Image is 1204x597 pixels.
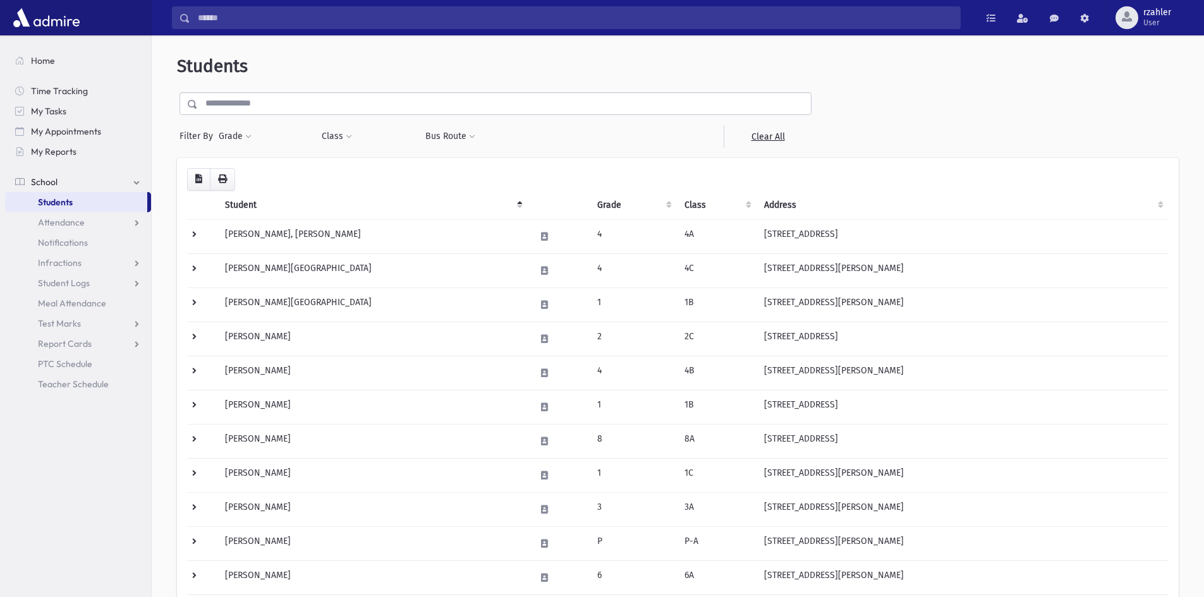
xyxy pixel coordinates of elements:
[38,358,92,370] span: PTC Schedule
[757,526,1169,560] td: [STREET_ADDRESS][PERSON_NAME]
[5,121,151,142] a: My Appointments
[677,424,757,458] td: 8A
[677,390,757,424] td: 1B
[757,287,1169,322] td: [STREET_ADDRESS][PERSON_NAME]
[31,85,88,97] span: Time Tracking
[5,313,151,334] a: Test Marks
[38,298,106,309] span: Meal Attendance
[5,212,151,232] a: Attendance
[5,172,151,192] a: School
[217,253,528,287] td: [PERSON_NAME][GEOGRAPHIC_DATA]
[10,5,83,30] img: AdmirePro
[590,191,678,220] th: Grade: activate to sort column ascending
[590,458,678,492] td: 1
[5,232,151,253] a: Notifications
[677,287,757,322] td: 1B
[217,322,528,356] td: [PERSON_NAME]
[590,526,678,560] td: P
[590,322,678,356] td: 2
[5,334,151,354] a: Report Cards
[677,253,757,287] td: 4C
[590,253,678,287] td: 4
[590,560,678,594] td: 6
[5,253,151,273] a: Infractions
[677,191,757,220] th: Class: activate to sort column ascending
[5,354,151,374] a: PTC Schedule
[757,219,1169,253] td: [STREET_ADDRESS]
[425,125,476,148] button: Bus Route
[590,390,678,424] td: 1
[590,219,678,253] td: 4
[187,168,210,191] button: CSV
[38,378,109,390] span: Teacher Schedule
[31,126,101,137] span: My Appointments
[5,374,151,394] a: Teacher Schedule
[677,492,757,526] td: 3A
[677,526,757,560] td: P-A
[210,168,235,191] button: Print
[590,287,678,322] td: 1
[5,81,151,101] a: Time Tracking
[177,56,248,76] span: Students
[5,51,151,71] a: Home
[757,356,1169,390] td: [STREET_ADDRESS][PERSON_NAME]
[590,424,678,458] td: 8
[38,277,90,289] span: Student Logs
[31,106,66,117] span: My Tasks
[677,560,757,594] td: 6A
[217,458,528,492] td: [PERSON_NAME]
[38,217,85,228] span: Attendance
[38,257,82,268] span: Infractions
[757,322,1169,356] td: [STREET_ADDRESS]
[677,322,757,356] td: 2C
[217,219,528,253] td: [PERSON_NAME], [PERSON_NAME]
[321,125,353,148] button: Class
[757,492,1169,526] td: [STREET_ADDRESS][PERSON_NAME]
[5,293,151,313] a: Meal Attendance
[757,458,1169,492] td: [STREET_ADDRESS][PERSON_NAME]
[218,125,252,148] button: Grade
[5,273,151,293] a: Student Logs
[677,356,757,390] td: 4B
[677,219,757,253] td: 4A
[590,492,678,526] td: 3
[217,492,528,526] td: [PERSON_NAME]
[5,142,151,162] a: My Reports
[217,526,528,560] td: [PERSON_NAME]
[590,356,678,390] td: 4
[217,560,528,594] td: [PERSON_NAME]
[38,196,73,208] span: Students
[757,560,1169,594] td: [STREET_ADDRESS][PERSON_NAME]
[31,55,55,66] span: Home
[677,458,757,492] td: 1C
[757,253,1169,287] td: [STREET_ADDRESS][PERSON_NAME]
[31,146,76,157] span: My Reports
[217,191,528,220] th: Student: activate to sort column descending
[1143,18,1171,28] span: User
[757,390,1169,424] td: [STREET_ADDRESS]
[217,356,528,390] td: [PERSON_NAME]
[179,130,218,143] span: Filter By
[217,424,528,458] td: [PERSON_NAME]
[38,318,81,329] span: Test Marks
[217,287,528,322] td: [PERSON_NAME][GEOGRAPHIC_DATA]
[5,101,151,121] a: My Tasks
[217,390,528,424] td: [PERSON_NAME]
[190,6,960,29] input: Search
[38,338,92,349] span: Report Cards
[1143,8,1171,18] span: rzahler
[5,192,147,212] a: Students
[31,176,58,188] span: School
[724,125,812,148] a: Clear All
[757,424,1169,458] td: [STREET_ADDRESS]
[38,237,88,248] span: Notifications
[757,191,1169,220] th: Address: activate to sort column ascending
